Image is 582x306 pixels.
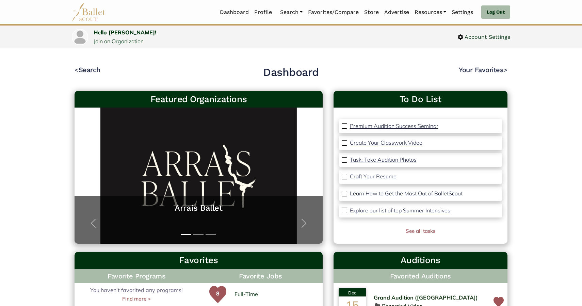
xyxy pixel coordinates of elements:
[339,94,502,105] a: To Do List
[350,207,450,214] p: Explore our list of top Summer Intensives
[209,286,226,303] img: heart-green.svg
[339,288,366,296] div: Dec
[94,38,144,45] a: Join an Organization
[350,156,417,163] p: Task: Take Audition Photos
[80,255,317,266] h3: Favorites
[181,230,191,238] button: Slide 1
[75,66,100,74] a: <Search
[94,29,156,36] a: Hello [PERSON_NAME]!
[350,139,422,147] a: Create Your Classwork Video
[75,286,198,303] div: You haven't favorited any programs!
[350,172,397,181] a: Craft Your Resume
[122,295,151,303] a: Find more >
[235,290,258,299] a: Full-Time
[350,123,438,129] p: Premium Audition Success Seminar
[217,5,252,19] a: Dashboard
[463,33,510,42] span: Account Settings
[72,30,87,45] img: profile picture
[382,5,412,19] a: Advertise
[339,272,502,280] h4: Favorited Auditions
[193,230,204,238] button: Slide 2
[80,94,317,105] h3: Featured Organizations
[350,139,422,146] p: Create Your Classwork Video
[75,65,79,74] code: <
[350,206,450,215] a: Explore our list of top Summer Intensives
[75,269,198,283] h4: Favorite Programs
[361,5,382,19] a: Store
[206,230,216,238] button: Slide 3
[459,66,507,74] a: Your Favorites>
[305,5,361,19] a: Favorites/Compare
[350,122,438,131] a: Premium Audition Success Seminar
[198,269,322,283] h4: Favorite Jobs
[81,203,316,213] a: Arrais Ballet
[350,173,397,180] p: Craft Your Resume
[350,156,417,164] a: Task: Take Audition Photos
[458,33,510,42] a: Account Settings
[350,189,463,198] a: Learn How to Get the Most Out of BalletScout
[449,5,476,19] a: Settings
[374,293,478,302] span: Grand Audition ([GEOGRAPHIC_DATA])
[350,190,463,197] p: Learn How to Get the Most Out of BalletScout
[412,5,449,19] a: Resources
[277,5,305,19] a: Search
[503,65,507,74] code: >
[252,5,275,19] a: Profile
[481,5,510,19] a: Log Out
[339,255,502,266] h3: Auditions
[263,65,319,80] h2: Dashboard
[406,228,435,234] a: See all tasks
